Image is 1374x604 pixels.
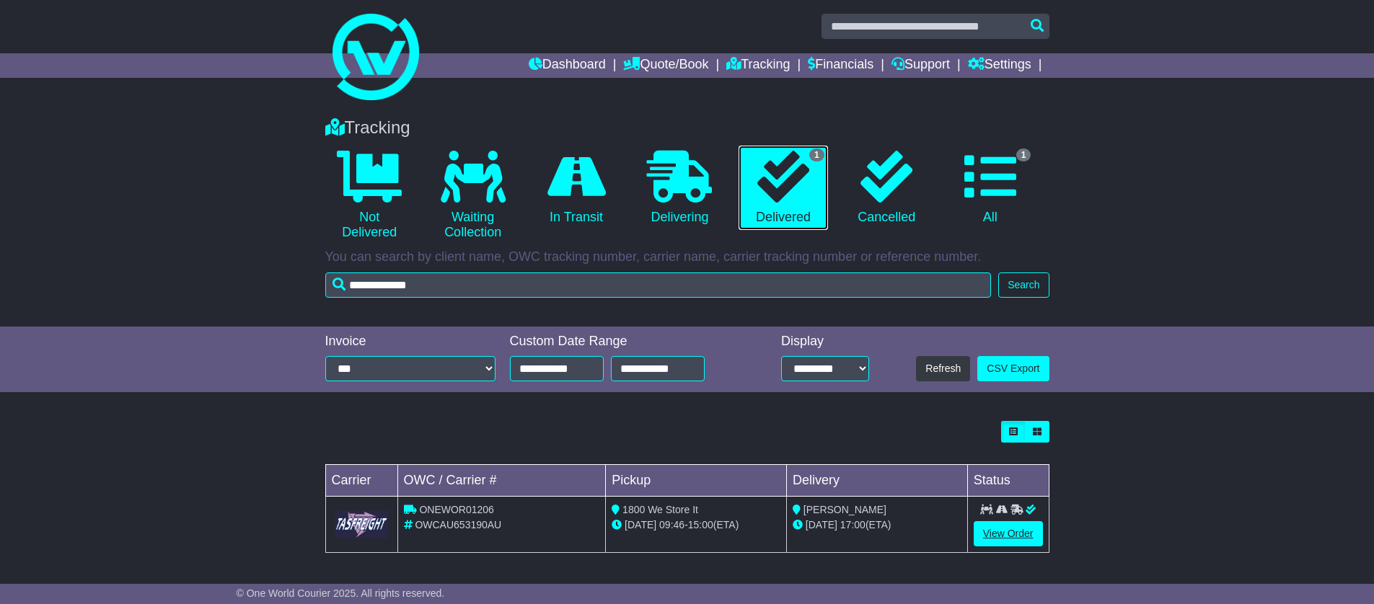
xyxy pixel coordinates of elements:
[967,465,1049,497] td: Status
[419,504,493,515] span: ONEWOR01206
[325,146,414,246] a: Not Delivered
[335,510,389,538] img: GetCarrierServiceLogo
[325,334,496,350] div: Invoice
[739,146,827,231] a: 1 Delivered
[325,465,397,497] td: Carrier
[623,53,708,78] a: Quote/Book
[325,249,1049,265] p: You can search by client name, OWC tracking number, carrier name, carrier tracking number or refe...
[688,519,713,530] span: 15:00
[806,519,837,530] span: [DATE]
[1016,148,1031,161] span: 1
[428,146,517,246] a: Waiting Collection
[968,53,1031,78] a: Settings
[809,148,824,161] span: 1
[415,519,501,530] span: OWCAU653190AU
[916,356,970,381] button: Refresh
[786,465,967,497] td: Delivery
[529,53,606,78] a: Dashboard
[726,53,790,78] a: Tracking
[781,334,869,350] div: Display
[622,504,698,515] span: 1800 We Store It
[318,117,1057,138] div: Tracking
[840,519,866,530] span: 17:00
[974,521,1043,546] a: View Order
[606,465,787,497] td: Pickup
[659,519,684,530] span: 09:46
[397,465,606,497] td: OWC / Carrier #
[532,146,620,231] a: In Transit
[625,519,656,530] span: [DATE]
[808,53,873,78] a: Financials
[510,334,741,350] div: Custom Date Range
[842,146,931,231] a: Cancelled
[237,587,445,599] span: © One World Courier 2025. All rights reserved.
[793,518,961,533] div: (ETA)
[891,53,950,78] a: Support
[803,504,886,515] span: [PERSON_NAME]
[612,518,780,533] div: - (ETA)
[998,272,1049,298] button: Search
[635,146,724,231] a: Delivering
[977,356,1049,381] a: CSV Export
[946,146,1034,231] a: 1 All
